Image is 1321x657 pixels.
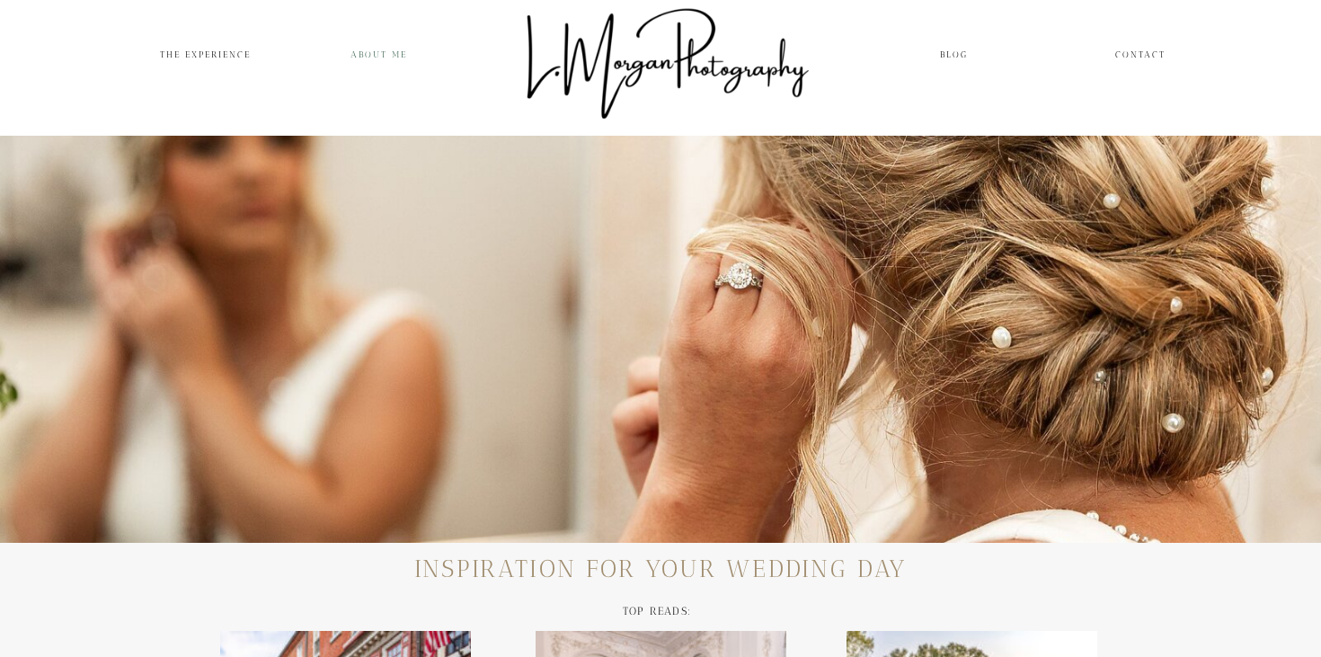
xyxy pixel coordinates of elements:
h2: inspiration for your wedding day [390,557,931,588]
a: Contact [1107,47,1166,63]
h2: TOP READS: [559,606,755,623]
a: Blog [920,47,988,63]
a: The Experience [160,47,256,63]
a: ABOUT me [350,47,414,63]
